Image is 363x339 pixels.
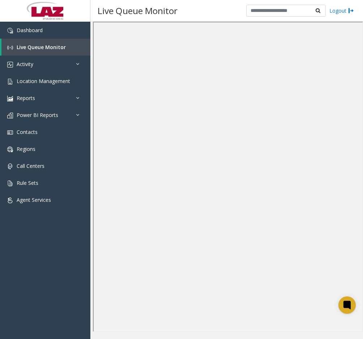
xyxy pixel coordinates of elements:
[7,197,13,203] img: 'icon'
[329,7,354,14] a: Logout
[7,45,13,51] img: 'icon'
[7,181,13,186] img: 'icon'
[17,179,38,186] span: Rule Sets
[17,27,43,34] span: Dashboard
[17,78,70,84] span: Location Management
[7,113,13,118] img: 'icon'
[94,2,181,19] h3: Live Queue Monitor
[7,28,13,34] img: 'icon'
[348,7,354,14] img: logout
[7,96,13,101] img: 'icon'
[17,162,44,169] span: Call Centers
[7,164,13,169] img: 'icon'
[17,129,38,135] span: Contacts
[7,79,13,84] img: 'icon'
[17,145,35,152] span: Regions
[7,147,13,152] img: 'icon'
[17,44,66,51] span: Live Queue Monitor
[1,39,90,56] a: Live Queue Monitor
[17,95,35,101] span: Reports
[17,61,33,68] span: Activity
[7,62,13,68] img: 'icon'
[17,112,58,118] span: Power BI Reports
[7,130,13,135] img: 'icon'
[17,196,51,203] span: Agent Services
